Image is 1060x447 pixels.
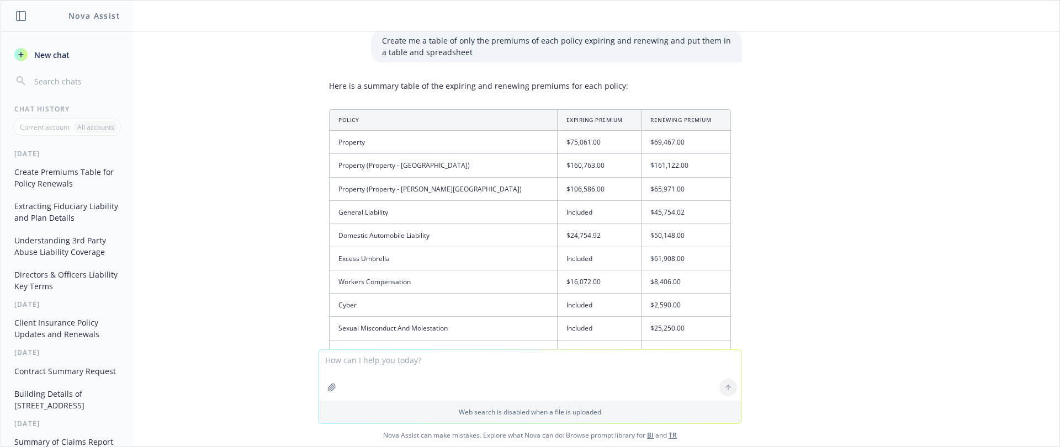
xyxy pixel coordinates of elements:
[1,348,133,357] div: [DATE]
[330,177,557,200] td: Property (Property - [PERSON_NAME][GEOGRAPHIC_DATA])
[330,317,557,340] td: Sexual Misconduct And Molestation
[325,407,735,417] p: Web search is disabled when a file is uploaded
[10,265,124,295] button: Directors & Officers Liability Key Terms
[669,430,677,440] a: TR
[642,154,730,177] td: $161,122.00
[557,200,642,223] td: Included
[10,197,124,227] button: Extracting Fiduciary Liability and Plan Details
[330,131,557,154] td: Property
[1,300,133,309] div: [DATE]
[329,80,731,92] p: Here is a summary table of the expiring and renewing premiums for each policy:
[557,270,642,294] td: $16,072.00
[32,49,70,61] span: New chat
[330,200,557,223] td: General Liability
[68,10,120,22] h1: Nova Assist
[10,231,124,261] button: Understanding 3rd Party Abuse Liability Coverage
[642,200,730,223] td: $45,754.02
[1,104,133,114] div: Chat History
[557,110,642,131] th: Expiring Premium
[642,223,730,247] td: $50,148.00
[330,247,557,270] td: Excess Umbrella
[642,247,730,270] td: $61,908.00
[642,340,730,363] td: $12,687.00
[642,270,730,294] td: $8,406.00
[382,35,731,58] p: Create me a table of only the premiums of each policy expiring and renewing and put them in a tab...
[330,154,557,177] td: Property (Property - [GEOGRAPHIC_DATA])
[642,294,730,317] td: $2,590.00
[10,313,124,343] button: Client Insurance Policy Updates and Renewals
[5,424,1055,446] span: Nova Assist can make mistakes. Explore what Nova can do: Browse prompt library for and
[77,123,114,132] p: All accounts
[557,223,642,247] td: $24,754.92
[10,163,124,193] button: Create Premiums Table for Policy Renewals
[330,110,557,131] th: Policy
[10,45,124,65] button: New chat
[647,430,654,440] a: BI
[1,149,133,158] div: [DATE]
[557,340,642,363] td: Included
[642,131,730,154] td: $69,467.00
[330,294,557,317] td: Cyber
[557,294,642,317] td: Included
[557,247,642,270] td: Included
[10,362,124,380] button: Contract Summary Request
[642,177,730,200] td: $65,971.00
[557,131,642,154] td: $75,061.00
[32,73,120,89] input: Search chats
[557,177,642,200] td: $106,586.00
[642,110,730,131] th: Renewing Premium
[20,123,70,132] p: Current account
[642,317,730,340] td: $25,250.00
[330,270,557,294] td: Workers Compensation
[1,419,133,428] div: [DATE]
[330,223,557,247] td: Domestic Automobile Liability
[557,317,642,340] td: Included
[557,154,642,177] td: $160,763.00
[330,340,557,363] td: Directors & Officers
[10,385,124,414] button: Building Details of [STREET_ADDRESS]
